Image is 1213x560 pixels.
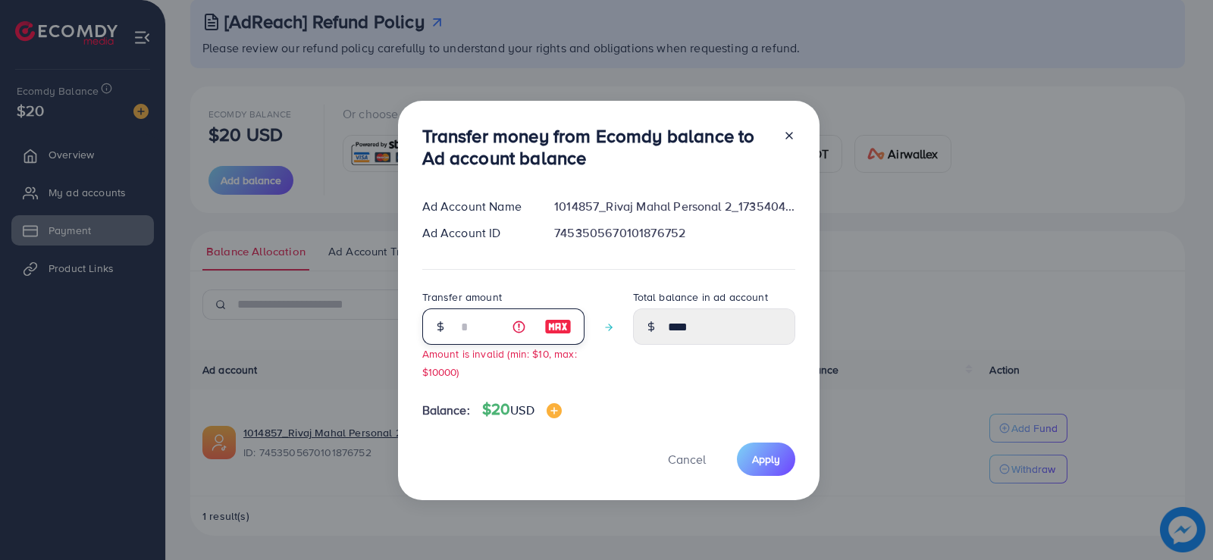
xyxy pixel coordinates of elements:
[544,318,572,336] img: image
[542,224,807,242] div: 7453505670101876752
[482,400,562,419] h4: $20
[510,402,534,418] span: USD
[668,451,706,468] span: Cancel
[422,125,771,169] h3: Transfer money from Ecomdy balance to Ad account balance
[422,402,470,419] span: Balance:
[542,198,807,215] div: 1014857_Rivaj Mahal Personal 2_1735404529188
[422,346,577,378] small: Amount is invalid (min: $10, max: $10000)
[422,289,502,305] label: Transfer amount
[547,403,562,418] img: image
[649,443,725,475] button: Cancel
[737,443,795,475] button: Apply
[633,289,768,305] label: Total balance in ad account
[752,452,780,467] span: Apply
[410,198,543,215] div: Ad Account Name
[410,224,543,242] div: Ad Account ID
